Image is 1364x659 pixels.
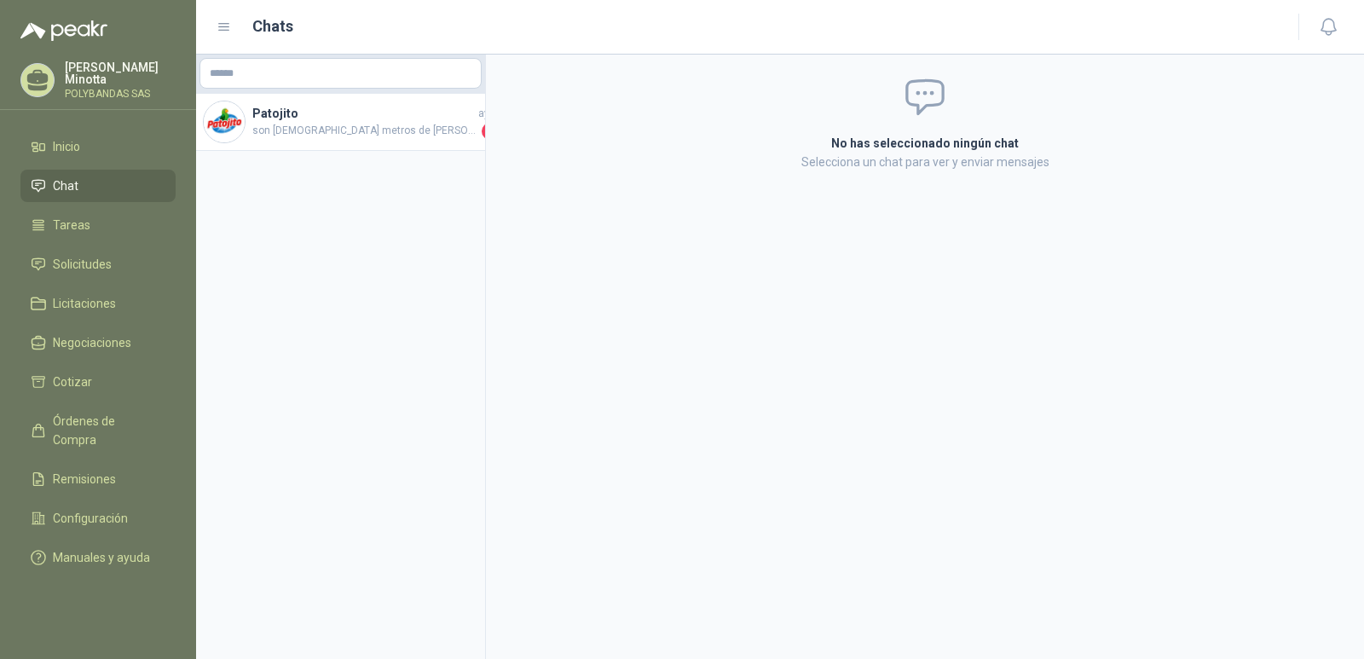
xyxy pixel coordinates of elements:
[20,463,176,495] a: Remisiones
[20,541,176,574] a: Manuales y ayuda
[196,94,485,151] a: Company LogoPatojitoayerson [DEMOGRAPHIC_DATA] metros de [PERSON_NAME]1
[20,287,176,320] a: Licitaciones
[20,502,176,535] a: Configuración
[53,373,92,391] span: Cotizar
[20,20,107,41] img: Logo peakr
[53,137,80,156] span: Inicio
[53,548,150,567] span: Manuales y ayuda
[20,209,176,241] a: Tareas
[20,327,176,359] a: Negociaciones
[20,170,176,202] a: Chat
[627,134,1222,153] h2: No has seleccionado ningún chat
[53,216,90,234] span: Tareas
[53,509,128,528] span: Configuración
[252,123,478,140] span: son [DEMOGRAPHIC_DATA] metros de [PERSON_NAME]
[53,470,116,488] span: Remisiones
[20,405,176,456] a: Órdenes de Compra
[20,248,176,280] a: Solicitudes
[252,14,293,38] h1: Chats
[482,123,499,140] span: 1
[478,106,499,122] span: ayer
[53,176,78,195] span: Chat
[65,89,176,99] p: POLYBANDAS SAS
[65,61,176,85] p: [PERSON_NAME] Minotta
[53,333,131,352] span: Negociaciones
[627,153,1222,171] p: Selecciona un chat para ver y enviar mensajes
[20,130,176,163] a: Inicio
[204,101,245,142] img: Company Logo
[53,294,116,313] span: Licitaciones
[53,412,159,449] span: Órdenes de Compra
[53,255,112,274] span: Solicitudes
[252,104,475,123] h4: Patojito
[20,366,176,398] a: Cotizar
